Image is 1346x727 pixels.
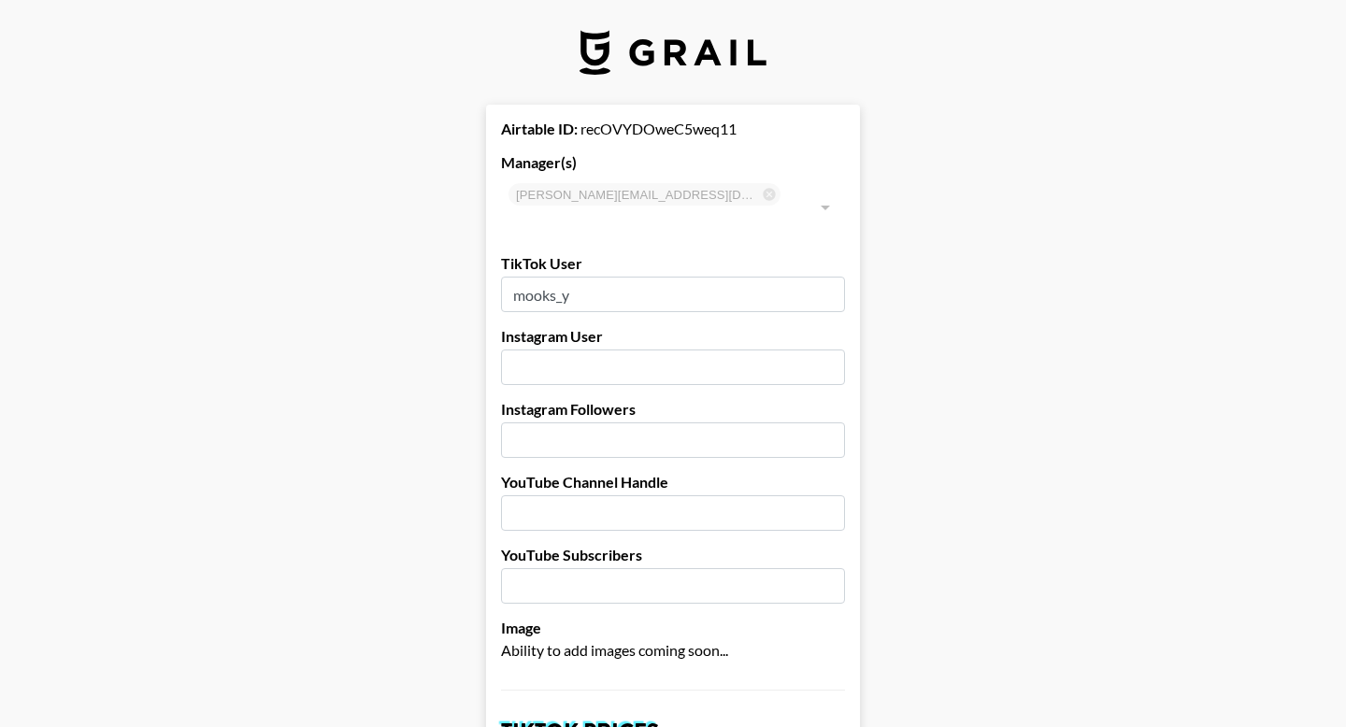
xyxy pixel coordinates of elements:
strong: Airtable ID: [501,120,578,137]
label: Instagram User [501,327,845,346]
label: TikTok User [501,254,845,273]
label: YouTube Channel Handle [501,473,845,492]
label: YouTube Subscribers [501,546,845,564]
label: Manager(s) [501,153,845,172]
label: Image [501,619,845,637]
label: Instagram Followers [501,400,845,419]
img: Grail Talent Logo [580,30,766,75]
div: recOVYDOweC5weq11 [501,120,845,138]
span: Ability to add images coming soon... [501,641,728,659]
